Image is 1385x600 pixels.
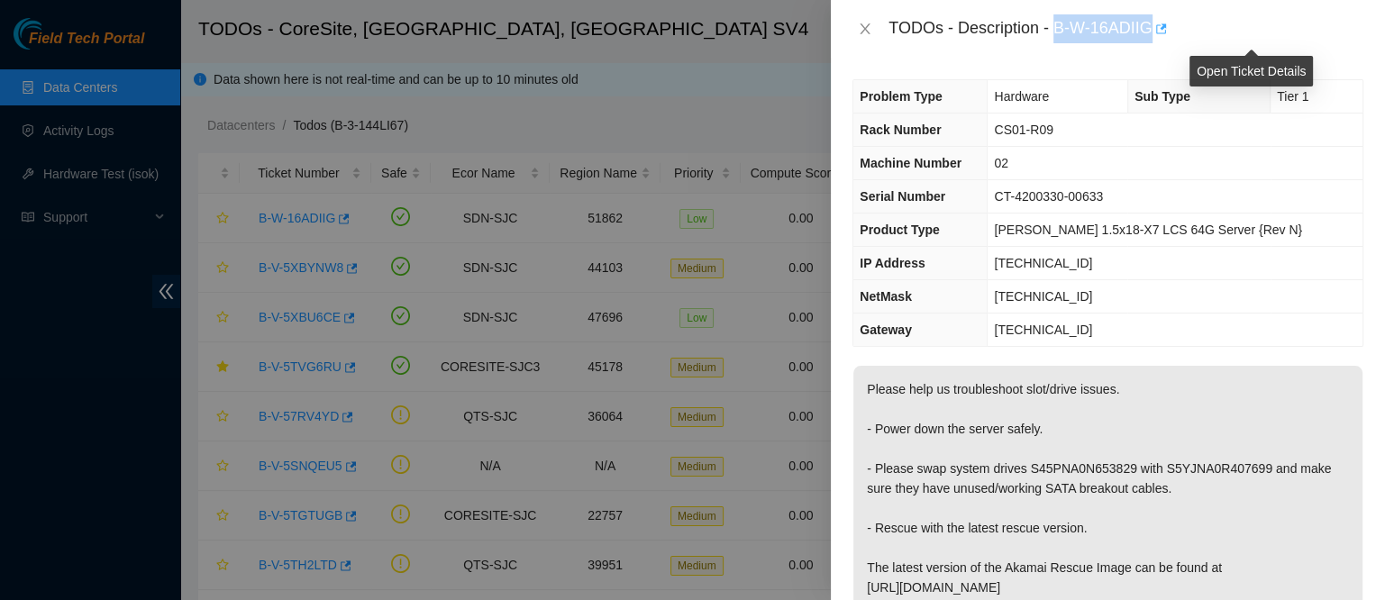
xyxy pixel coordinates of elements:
[858,22,872,36] span: close
[860,289,912,304] span: NetMask
[994,89,1049,104] span: Hardware
[1277,89,1308,104] span: Tier 1
[852,21,878,38] button: Close
[860,256,925,270] span: IP Address
[994,289,1092,304] span: [TECHNICAL_ID]
[1189,56,1313,86] div: Open Ticket Details
[994,223,1302,237] span: [PERSON_NAME] 1.5x18-X7 LCS 64G Server {Rev N}
[994,256,1092,270] span: [TECHNICAL_ID]
[1134,89,1190,104] span: Sub Type
[860,189,945,204] span: Serial Number
[860,89,943,104] span: Problem Type
[994,323,1092,337] span: [TECHNICAL_ID]
[994,189,1103,204] span: CT-4200330-00633
[994,156,1008,170] span: 02
[994,123,1052,137] span: CS01-R09
[860,323,912,337] span: Gateway
[888,14,1363,43] div: TODOs - Description - B-W-16ADIIG
[860,156,961,170] span: Machine Number
[860,123,941,137] span: Rack Number
[860,223,939,237] span: Product Type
